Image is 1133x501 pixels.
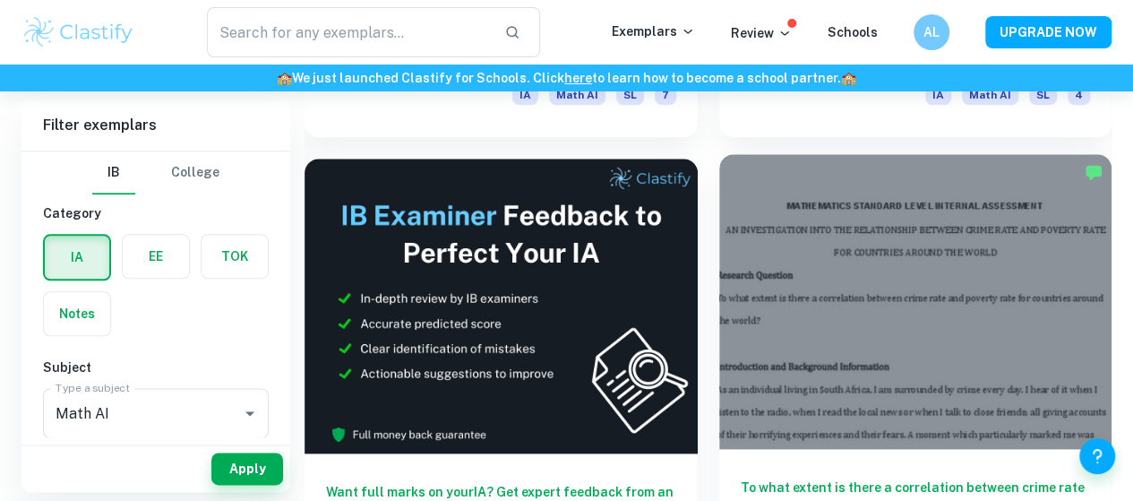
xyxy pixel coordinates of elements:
[21,100,290,151] h6: Filter exemplars
[123,235,189,278] button: EE
[1068,85,1090,105] span: 4
[828,25,878,39] a: Schools
[171,151,219,194] button: College
[512,85,538,105] span: IA
[922,22,942,42] h6: AL
[21,14,135,50] img: Clastify logo
[43,203,269,223] h6: Category
[56,380,130,395] label: Type a subject
[211,453,283,485] button: Apply
[564,71,592,85] a: here
[44,292,110,335] button: Notes
[655,85,676,105] span: 7
[731,23,792,43] p: Review
[237,401,262,426] button: Open
[612,22,695,41] p: Exemplars
[1029,85,1057,105] span: SL
[45,236,109,279] button: IA
[4,68,1129,88] h6: We just launched Clastify for Schools. Click to learn how to become a school partner.
[616,85,644,105] span: SL
[305,159,698,453] img: Thumbnail
[1079,438,1115,474] button: Help and Feedback
[1085,163,1103,181] img: Marked
[43,358,269,377] h6: Subject
[277,71,292,85] span: 🏫
[925,85,951,105] span: IA
[914,14,949,50] button: AL
[549,85,605,105] span: Math AI
[92,151,135,194] button: IB
[985,16,1112,48] button: UPGRADE NOW
[962,85,1018,105] span: Math AI
[207,7,490,57] input: Search for any exemplars...
[92,151,219,194] div: Filter type choice
[841,71,856,85] span: 🏫
[202,235,268,278] button: TOK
